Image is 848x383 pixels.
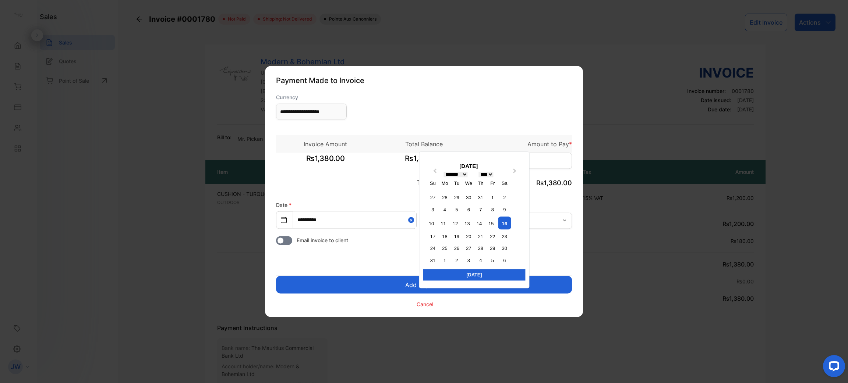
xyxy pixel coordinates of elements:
div: Choose Saturday, August 16th, 2025 [498,217,511,230]
div: Choose Thursday, July 31st, 2025 [476,193,485,203]
div: We [464,179,474,189]
div: Tu [452,179,462,189]
div: Choose Saturday, August 30th, 2025 [499,243,509,253]
button: Next Month [509,167,521,179]
div: Sa [499,179,509,189]
div: Choose Thursday, August 14th, 2025 [474,219,484,229]
div: Choose Sunday, August 31st, 2025 [428,255,438,265]
div: Choose Monday, August 18th, 2025 [440,232,450,241]
div: Fr [488,179,498,189]
div: Choose Saturday, August 23rd, 2025 [499,232,509,241]
div: Choose Tuesday, August 5th, 2025 [452,205,462,215]
span: ₨1,380.00 [375,153,473,171]
div: Choose Sunday, August 3rd, 2025 [428,205,438,215]
label: Date [276,202,291,208]
div: Choose Tuesday, July 29th, 2025 [452,193,462,203]
div: Choose Thursday, August 21st, 2025 [476,232,485,241]
div: Choose Sunday, August 24th, 2025 [428,243,438,253]
button: Close [408,212,416,228]
div: Choose Friday, August 29th, 2025 [488,243,498,253]
div: Mo [440,179,450,189]
div: Choose Wednesday, August 13th, 2025 [462,219,472,229]
div: Choose Monday, September 1st, 2025 [440,255,450,265]
div: Choose Wednesday, July 30th, 2025 [464,193,474,203]
div: Choose Wednesday, August 6th, 2025 [464,205,474,215]
div: Choose Sunday, August 17th, 2025 [428,232,438,241]
p: Payment Made to Invoice [276,75,572,86]
div: Choose Thursday, September 4th, 2025 [476,255,485,265]
p: Total Paid (MUR) [375,178,473,188]
div: [DATE] [423,162,514,171]
div: Choose Sunday, August 10th, 2025 [426,219,436,229]
div: Choose Monday, August 25th, 2025 [440,243,450,253]
button: Previous Month [428,167,440,179]
span: ₨1,380.00 [536,179,572,187]
div: [DATE] [423,269,525,280]
div: Choose Tuesday, September 2nd, 2025 [452,255,462,265]
button: Add Payment [276,276,572,294]
p: Total Balance [375,140,473,148]
div: Choose Friday, August 15th, 2025 [486,219,496,229]
div: Choose Saturday, August 9th, 2025 [499,205,509,215]
div: Choose Friday, August 22nd, 2025 [488,232,498,241]
div: Choose Tuesday, August 12th, 2025 [450,219,460,229]
div: Choose Wednesday, August 27th, 2025 [464,243,474,253]
div: Choose Friday, September 5th, 2025 [488,255,498,265]
div: Choose Thursday, August 7th, 2025 [476,205,485,215]
div: Choose Friday, August 1st, 2025 [488,193,498,203]
div: Choose Sunday, July 27th, 2025 [428,193,438,203]
div: Su [428,179,438,189]
div: Choose Tuesday, August 26th, 2025 [452,243,462,253]
div: Choose Monday, July 28th, 2025 [440,193,450,203]
div: Choose Monday, August 11th, 2025 [438,219,448,229]
span: Email invoice to client [297,236,348,244]
div: Choose Wednesday, August 20th, 2025 [464,232,474,241]
p: Invoice Amount [276,140,375,148]
div: Choose Monday, August 4th, 2025 [440,205,450,215]
p: Amount to Pay [473,140,572,148]
div: Choose Tuesday, August 19th, 2025 [452,232,462,241]
label: Currency [276,93,347,101]
iframe: LiveChat chat widget [817,352,848,383]
div: Choose Thursday, August 28th, 2025 [476,243,485,253]
div: Choose Saturday, September 6th, 2025 [499,255,509,265]
span: ₨1,380.00 [276,153,375,171]
div: Choose Saturday, August 2nd, 2025 [499,193,509,203]
div: Th [476,179,485,189]
div: month 2025-08 [425,192,512,266]
div: Choose Wednesday, September 3rd, 2025 [464,255,474,265]
p: Cancel [417,300,433,308]
div: Choose Friday, August 8th, 2025 [488,205,498,215]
